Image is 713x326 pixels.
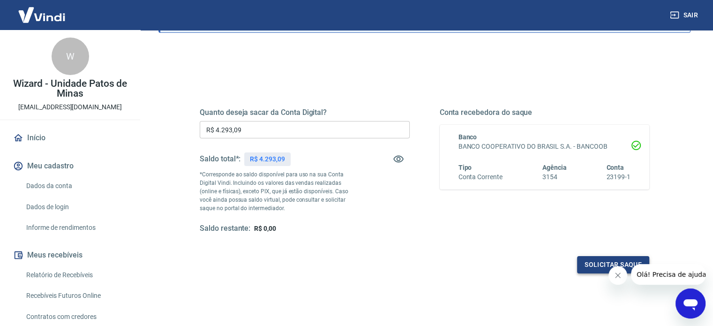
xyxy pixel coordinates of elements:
[250,154,285,164] p: R$ 4.293,09
[23,218,129,237] a: Informe de rendimentos
[458,172,503,182] h6: Conta Corrente
[23,176,129,196] a: Dados da conta
[542,164,567,171] span: Agência
[668,7,702,24] button: Sair
[200,170,357,212] p: *Corresponde ao saldo disponível para uso na sua Conta Digital Vindi. Incluindo os valores das ve...
[675,288,705,318] iframe: Botão para abrir a janela de mensagens
[631,264,705,285] iframe: Mensagem da empresa
[23,286,129,305] a: Recebíveis Futuros Online
[11,0,72,29] img: Vindi
[8,79,133,99] p: Wizard - Unidade Patos de Minas
[23,197,129,217] a: Dados de login
[254,225,276,232] span: R$ 0,00
[542,172,567,182] h6: 3154
[458,133,477,141] span: Banco
[606,164,624,171] span: Conta
[440,108,650,117] h5: Conta recebedora do saque
[11,156,129,176] button: Meu cadastro
[458,142,631,152] h6: BANCO COOPERATIVO DO BRASIL S.A. - BANCOOB
[608,266,627,285] iframe: Fechar mensagem
[18,102,122,112] p: [EMAIL_ADDRESS][DOMAIN_NAME]
[11,128,129,148] a: Início
[200,108,410,117] h5: Quanto deseja sacar da Conta Digital?
[200,154,240,164] h5: Saldo total*:
[606,172,630,182] h6: 23199-1
[577,256,649,273] button: Solicitar saque
[52,38,89,75] div: W
[23,265,129,285] a: Relatório de Recebíveis
[458,164,472,171] span: Tipo
[200,224,250,234] h5: Saldo restante:
[11,245,129,265] button: Meus recebíveis
[6,7,79,14] span: Olá! Precisa de ajuda?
